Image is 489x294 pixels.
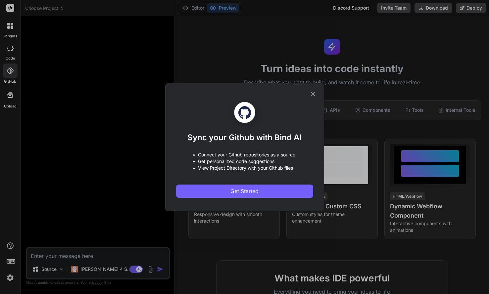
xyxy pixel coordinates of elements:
span: Get Started [230,187,259,195]
p: • View Project Directory with your Github files [193,165,297,171]
button: Get Started [176,185,313,198]
p: • Connect your Github repositories as a source. [193,151,297,158]
h1: Sync your Github with Bind AI [187,132,302,143]
p: • Get personalized code suggestions [193,158,297,165]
